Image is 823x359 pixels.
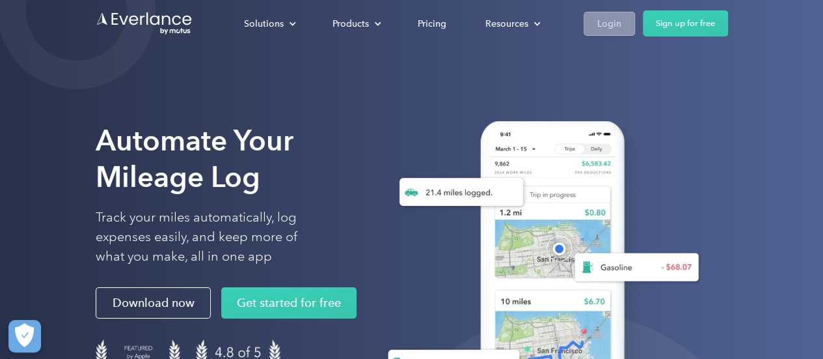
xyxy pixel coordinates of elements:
[643,10,728,36] a: Sign up for free
[231,12,306,35] div: Solutions
[244,16,284,32] div: Solutions
[405,12,459,35] a: Pricing
[319,12,392,35] div: Products
[485,16,528,32] div: Resources
[332,16,369,32] div: Products
[96,208,328,266] p: Track your miles automatically, log expenses easily, and keep more of what you make, all in one app
[96,123,293,194] strong: Automate Your Mileage Log
[418,16,446,32] div: Pricing
[597,16,621,32] div: Login
[96,11,193,36] a: Go to homepage
[96,287,211,319] a: Download now
[221,287,357,319] a: Get started for free
[8,320,41,352] button: Cookies Settings
[472,12,551,35] div: Resources
[584,12,635,36] a: Login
